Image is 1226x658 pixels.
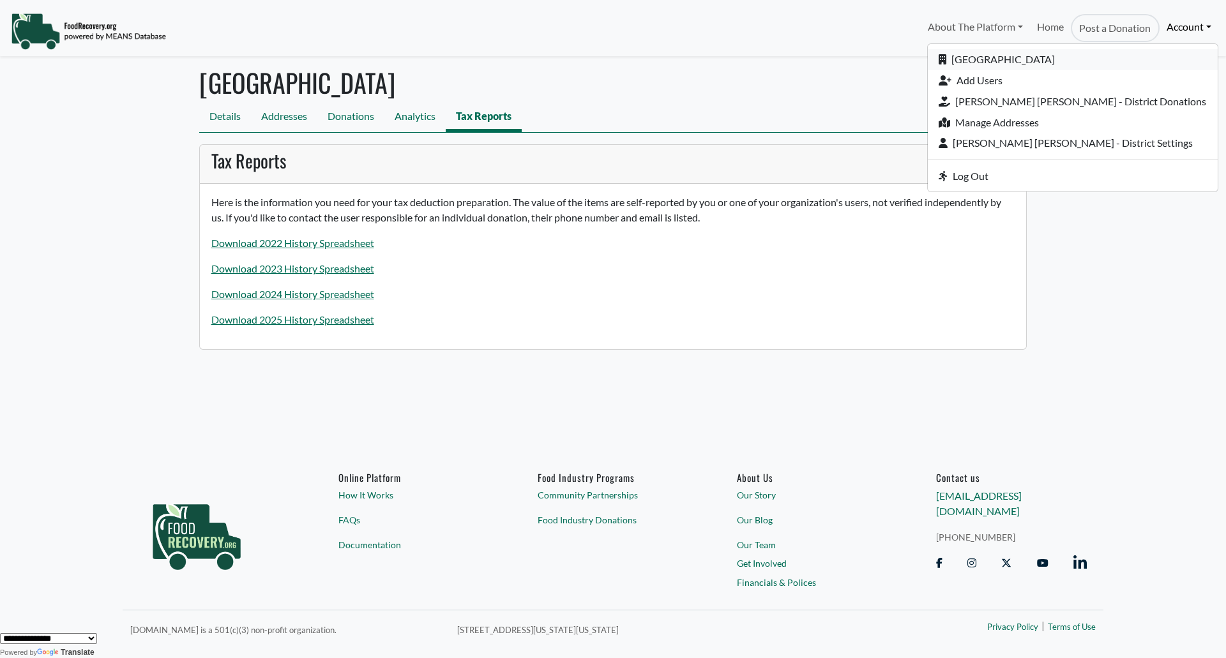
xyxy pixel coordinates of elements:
h6: Contact us [936,472,1087,483]
a: Download 2024 History Spreadsheet [211,288,374,300]
a: Log Out [928,165,1218,186]
a: Our Story [737,489,888,502]
a: Food Industry Donations [538,513,688,527]
a: Financials & Polices [737,576,888,589]
a: Terms of Use [1048,622,1096,634]
a: Account [1160,14,1218,40]
a: Manage Addresses [928,112,1218,133]
a: Our Blog [737,513,888,527]
h1: [GEOGRAPHIC_DATA] [199,67,1027,98]
a: Analytics [384,103,446,132]
a: Documentation [338,538,489,551]
a: [PERSON_NAME] [PERSON_NAME] - District Donations [928,91,1218,112]
a: Tax Reports [446,103,522,132]
a: Addresses [251,103,317,132]
a: [PERSON_NAME] [PERSON_NAME] - District Settings [928,133,1218,154]
a: Community Partnerships [538,489,688,502]
a: Home [1030,14,1071,42]
a: Donations [317,103,384,132]
h6: Online Platform [338,472,489,483]
a: Details [199,103,251,132]
p: [DOMAIN_NAME] is a 501(c)(3) non-profit organization. [130,622,442,637]
a: [EMAIL_ADDRESS][DOMAIN_NAME] [936,490,1022,518]
img: food_recovery_green_logo-76242d7a27de7ed26b67be613a865d9c9037ba317089b267e0515145e5e51427.png [139,472,254,593]
a: [PHONE_NUMBER] [936,530,1087,544]
h6: Food Industry Programs [538,472,688,483]
a: FAQs [338,513,489,527]
a: How It Works [338,489,489,502]
a: Download 2023 History Spreadsheet [211,262,374,274]
a: Download 2025 History Spreadsheet [211,313,374,325]
p: [STREET_ADDRESS][US_STATE][US_STATE] [457,622,851,637]
a: Get Involved [737,557,888,571]
a: Privacy Policy [987,622,1038,634]
a: About The Platform [920,14,1029,40]
h3: Tax Reports [211,150,1015,172]
p: Here is the information you need for your tax deduction preparation. The value of the items are s... [211,195,1015,225]
a: Our Team [737,538,888,551]
a: About Us [737,472,888,483]
a: Post a Donation [1071,14,1159,42]
span: | [1041,618,1045,634]
a: Translate [37,648,95,657]
a: Download 2022 History Spreadsheet [211,237,374,249]
a: [GEOGRAPHIC_DATA] [928,49,1218,70]
img: NavigationLogo_FoodRecovery-91c16205cd0af1ed486a0f1a7774a6544ea792ac00100771e7dd3ec7c0e58e41.png [11,12,166,50]
img: Google Translate [37,648,61,657]
a: Add Users [928,70,1218,91]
